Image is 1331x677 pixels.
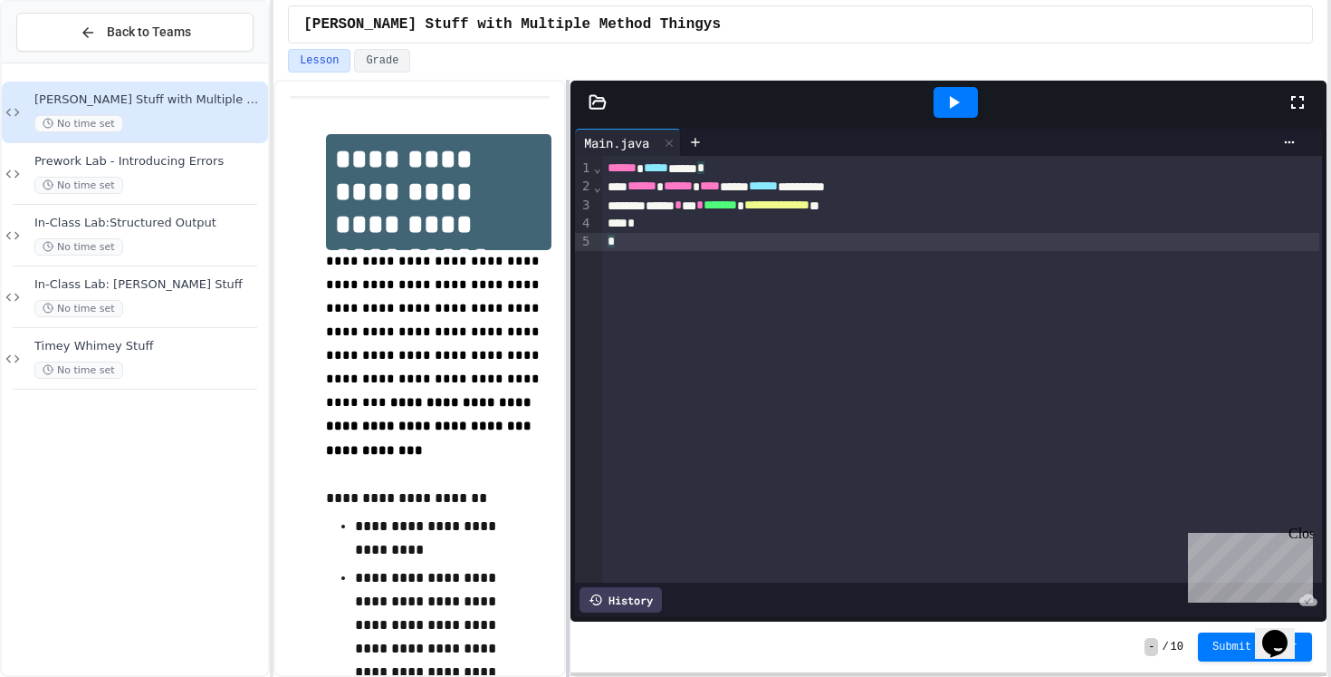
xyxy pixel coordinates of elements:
span: In-Class Lab: [PERSON_NAME] Stuff [34,277,264,293]
iframe: chat widget [1255,604,1313,659]
iframe: chat widget [1181,526,1313,603]
span: Mathy Stuff with Multiple Method Thingys [303,14,721,35]
span: Timey Whimey Stuff [34,339,264,354]
button: Lesson [288,49,350,73]
span: No time set [34,238,123,256]
div: Chat with us now!Close [7,7,125,115]
span: No time set [34,362,123,379]
span: No time set [34,115,123,132]
span: Back to Teams [107,23,191,42]
button: Back to Teams [16,13,254,52]
span: No time set [34,300,123,317]
span: [PERSON_NAME] Stuff with Multiple Method Thingys [34,92,264,108]
button: Grade [354,49,410,73]
span: In-Class Lab:Structured Output [34,216,264,231]
span: Prework Lab - Introducing Errors [34,154,264,169]
span: No time set [34,177,123,194]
